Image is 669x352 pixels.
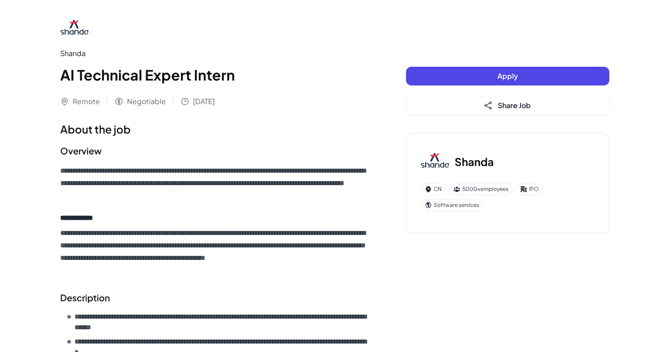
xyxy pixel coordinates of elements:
span: Share Job [498,101,531,110]
span: Apply [497,71,518,81]
span: Remote [73,96,100,107]
div: IPO [516,183,543,195]
h2: Description [60,291,370,304]
h1: About the job [60,121,370,137]
h3: Shanda [455,154,494,170]
h2: Overview [60,144,370,158]
h1: AI Technical Expert Intern [60,64,370,85]
div: 5000+ employees [449,183,513,195]
div: Software services [421,199,483,211]
img: Sh [60,14,89,43]
button: Apply [406,67,609,85]
button: Share Job [406,96,609,115]
img: Sh [421,147,449,176]
span: Negotiable [127,96,166,107]
span: [DATE] [193,96,215,107]
div: Shanda [60,48,370,59]
div: CN [421,183,446,195]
